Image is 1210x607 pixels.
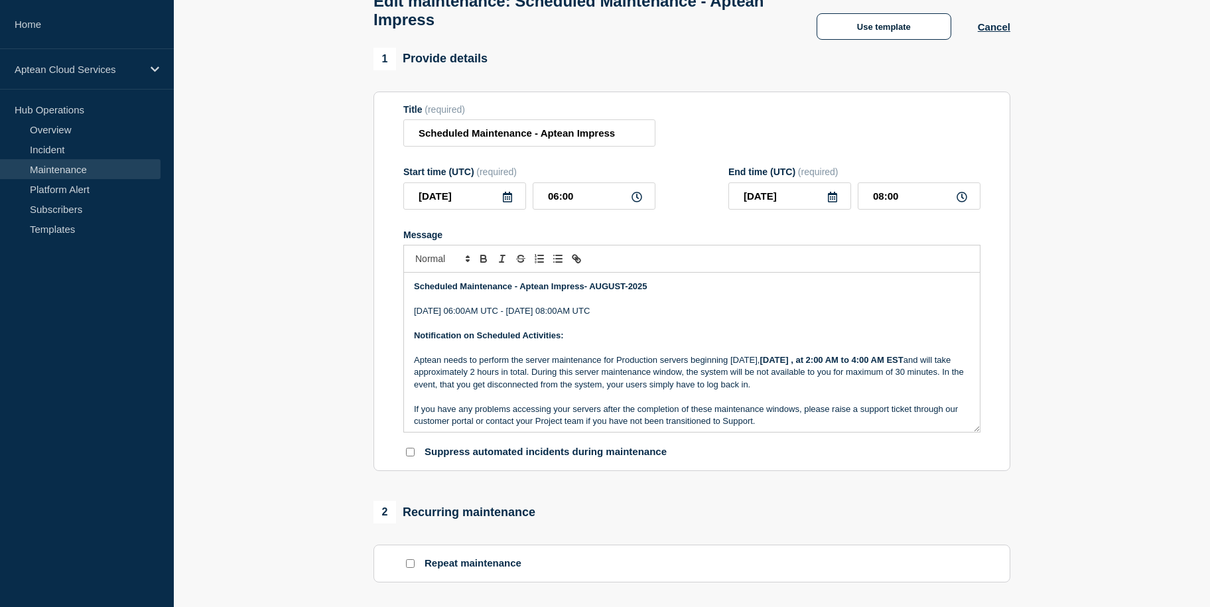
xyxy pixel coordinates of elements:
span: 2 [373,501,396,523]
strong: [DATE] [760,355,788,365]
input: Repeat maintenance [406,559,415,568]
input: HH:MM [858,182,980,210]
p: Aptean needs to perform the server maintenance for Production servers beginning [DATE], and will ... [414,354,970,391]
input: YYYY-MM-DD [728,182,851,210]
span: Font size [409,251,474,267]
button: Toggle bold text [474,251,493,267]
input: Suppress automated incidents during maintenance [406,448,415,456]
strong: , at 2:00 AM to 4:00 AM EST [791,355,904,365]
button: Toggle italic text [493,251,511,267]
p: Suppress automated incidents during maintenance [425,446,667,458]
input: Title [403,119,655,147]
p: Aptean Cloud Services [15,64,142,75]
span: (required) [798,167,839,177]
div: Message [403,230,980,240]
button: Toggle ordered list [530,251,549,267]
p: If you have any problems accessing your servers after the completion of these maintenance windows... [414,403,970,428]
p: [DATE] 06:00AM UTC - [DATE] 08:00AM UTC [414,305,970,317]
div: End time (UTC) [728,167,980,177]
strong: Scheduled Maintenance - Aptean Impress- AUGUST-2025 [414,281,647,291]
p: Repeat maintenance [425,557,521,570]
div: Start time (UTC) [403,167,655,177]
span: (required) [476,167,517,177]
button: Toggle bulleted list [549,251,567,267]
button: Cancel [978,21,1010,33]
div: Message [404,273,980,432]
input: HH:MM [533,182,655,210]
div: Recurring maintenance [373,501,535,523]
button: Use template [817,13,951,40]
input: YYYY-MM-DD [403,182,526,210]
button: Toggle link [567,251,586,267]
div: Title [403,104,655,115]
span: (required) [425,104,465,115]
div: Provide details [373,48,488,70]
strong: Notification on Scheduled Activities: [414,330,564,340]
span: 1 [373,48,396,70]
button: Toggle strikethrough text [511,251,530,267]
